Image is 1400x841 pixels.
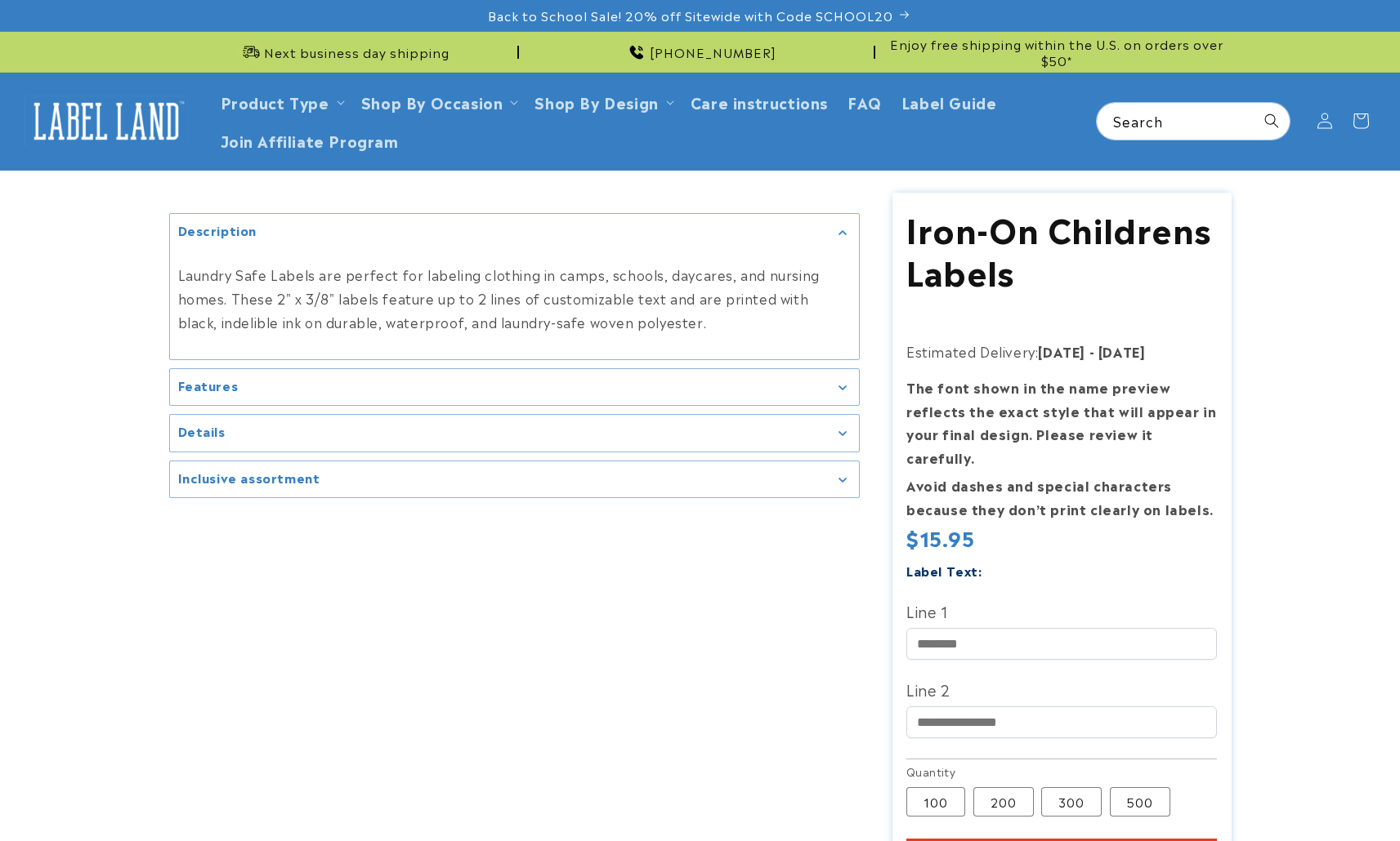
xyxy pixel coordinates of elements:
[351,82,526,121] summary: Shop By Occasion
[170,214,859,251] summary: Description
[211,82,351,121] summary: Product Type
[1254,103,1290,139] button: Search
[178,222,257,238] h2: Description
[1041,787,1102,817] label: 300
[906,787,965,817] label: 100
[488,7,893,24] span: Back to School Sale! 20% off Sitewide with Code SCHOOL20
[838,82,892,121] a: FAQ
[882,36,1232,68] span: Enjoy free shipping within the U.S. on orders over $50*
[901,92,997,111] span: Label Guide
[906,207,1217,291] h1: Iron-On Childrens Labels
[211,121,409,159] a: Join Affiliate Program
[169,32,519,72] div: Announcement
[1057,764,1384,825] iframe: Gorgias Floating Chat
[906,598,1217,624] label: Line 1
[691,92,828,111] span: Care instructions
[264,44,450,60] span: Next business day shipping
[681,82,838,121] a: Care instructions
[1089,341,1095,361] strong: -
[178,469,320,486] h2: Inclusive assortment
[221,91,329,113] a: Product Type
[170,369,859,406] summary: Features
[906,340,1217,363] p: Estimated Delivery:
[170,415,859,452] summary: Details
[906,525,975,550] span: $15.95
[1038,341,1085,361] strong: [DATE]
[525,82,680,121] summary: Shop By Design
[526,32,875,72] div: Announcement
[361,92,503,111] span: Shop By Occasion
[170,461,859,498] summary: Inclusive assortment
[178,377,239,394] h2: Features
[906,676,1217,702] label: Line 2
[973,787,1034,817] label: 200
[19,90,195,153] a: Label Land
[906,561,982,580] label: Label Text:
[221,131,399,149] span: Join Affiliate Program
[650,44,776,60] span: [PHONE_NUMBER]
[892,82,1007,121] a: Label Guide
[25,96,188,146] img: Label Land
[882,32,1232,72] div: Announcement
[1098,341,1146,361] strong: [DATE]
[906,763,957,780] legend: Quantity
[178,263,851,333] p: Laundry Safe Labels are perfect for labeling clothing in camps, schools, daycares, and nursing ho...
[848,92,882,111] span: FAQ
[169,213,860,498] media-gallery: Gallery Viewer
[535,91,658,113] a: Shop By Design
[178,423,226,439] h2: Details
[906,475,1214,518] strong: Avoid dashes and special characters because they don’t print clearly on labels.
[906,377,1216,467] strong: The font shown in the name preview reflects the exact style that will appear in your final design...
